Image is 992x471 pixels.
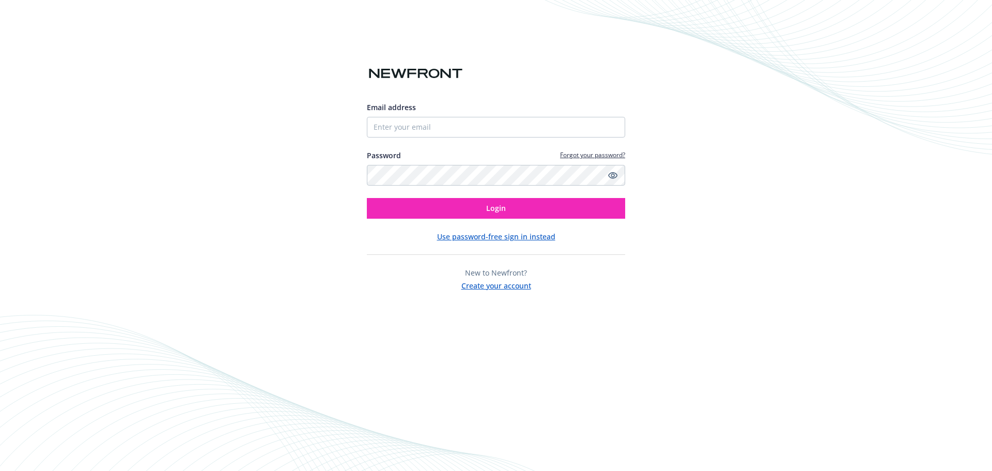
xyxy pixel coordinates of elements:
[607,169,619,181] a: Show password
[486,203,506,213] span: Login
[367,102,416,112] span: Email address
[367,165,625,186] input: Enter your password
[367,117,625,138] input: Enter your email
[367,150,401,161] label: Password
[437,231,555,242] button: Use password-free sign in instead
[560,150,625,159] a: Forgot your password?
[367,65,464,83] img: Newfront logo
[465,268,527,278] span: New to Newfront?
[367,198,625,219] button: Login
[461,278,531,291] button: Create your account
